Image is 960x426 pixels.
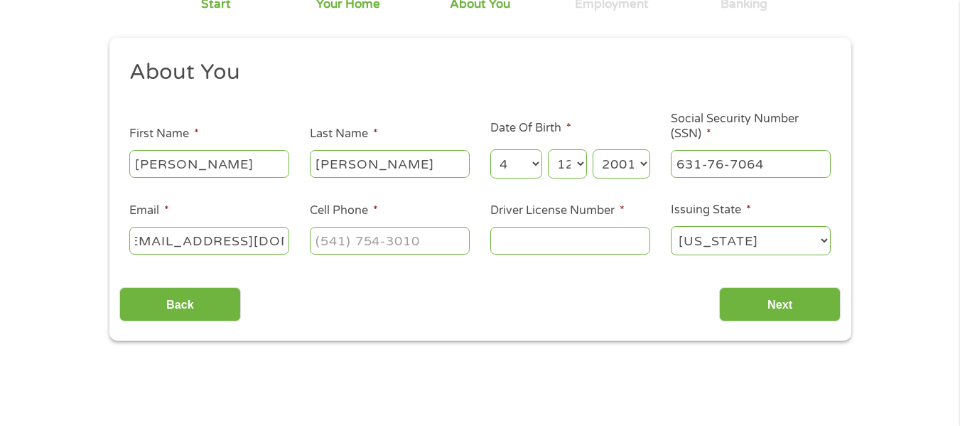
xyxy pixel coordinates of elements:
[490,121,571,136] label: Date Of Birth
[310,227,470,254] input: (541) 754-3010
[490,203,625,218] label: Driver License Number
[310,127,378,142] label: Last Name
[129,150,289,177] input: John
[129,58,820,87] h2: About You
[310,203,378,218] label: Cell Phone
[671,203,751,218] label: Issuing State
[671,150,831,177] input: 078-05-1120
[119,287,241,322] input: Back
[719,287,841,322] input: Next
[671,112,831,142] label: Social Security Number (SSN)
[129,127,199,142] label: First Name
[129,203,169,218] label: Email
[129,227,289,254] input: john@gmail.com
[310,150,470,177] input: Smith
